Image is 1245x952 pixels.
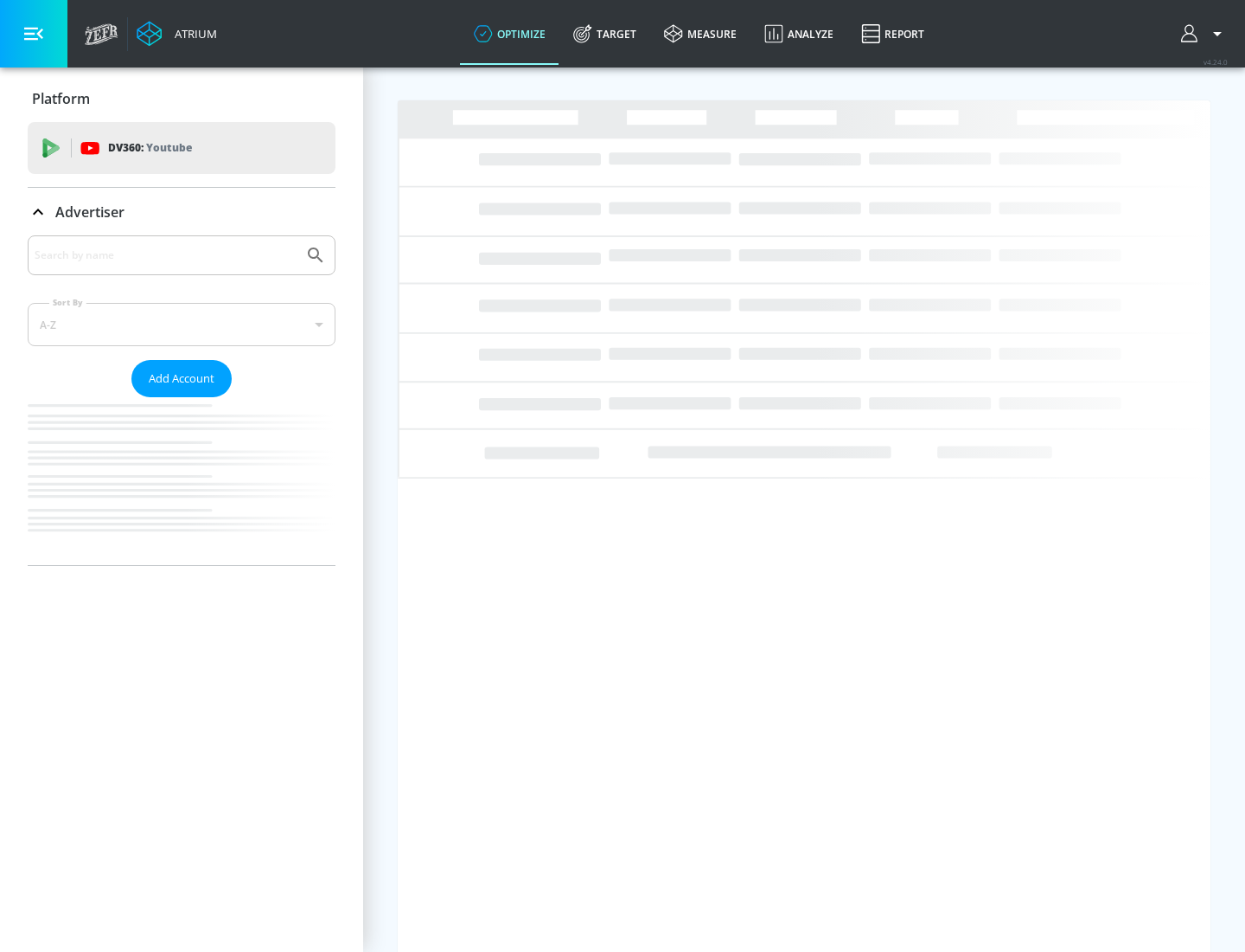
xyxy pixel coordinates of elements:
[149,369,214,389] span: Add Account
[131,360,232,397] button: Add Account
[32,89,90,108] p: Platform
[28,397,335,565] nav: list of Advertiser
[28,74,335,123] div: Platform
[35,244,297,267] input: Search by name
[49,297,86,308] label: Sort By
[28,303,335,346] div: A-Z
[1203,57,1228,67] span: v 4.24.0
[847,3,938,65] a: Report
[146,138,192,157] p: Youtube
[28,235,335,565] div: Advertiser
[55,203,124,222] p: Advertiser
[559,3,650,65] a: Target
[137,21,217,47] a: Atrium
[108,138,192,158] p: DV360:
[460,3,559,65] a: optimize
[750,3,847,65] a: Analyze
[168,26,217,42] div: Atrium
[28,188,335,236] div: Advertiser
[28,122,335,174] div: DV360: Youtube
[650,3,750,65] a: measure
